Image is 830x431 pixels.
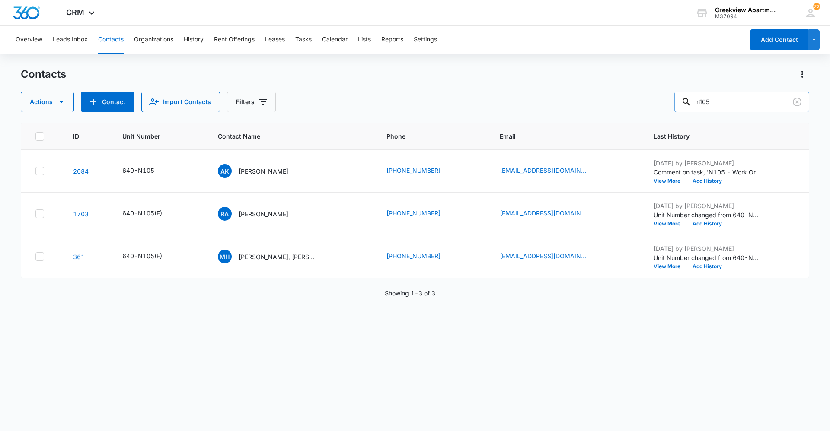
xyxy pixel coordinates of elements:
div: notifications count [813,3,820,10]
h1: Contacts [21,68,66,81]
button: Filters [227,92,276,112]
span: Email [500,132,620,141]
button: Overview [16,26,42,54]
span: 72 [813,3,820,10]
p: Unit Number changed from 640-N105 to 640-N105(F). [654,253,762,262]
button: Import Contacts [141,92,220,112]
p: [PERSON_NAME], [PERSON_NAME] [239,252,316,261]
div: Email - rosavasquez9591@gmail.com - Select to Edit Field [500,209,602,219]
a: Navigate to contact details page for Rosamaria Aleman Vasquez [73,210,89,218]
div: Email - monihu92@gmail.com - Select to Edit Field [500,251,602,262]
span: CRM [66,8,84,17]
div: Phone - (574) 367-0726 - Select to Edit Field [386,251,456,262]
div: Email - aphilips1003@gmail.com - Select to Edit Field [500,166,602,176]
span: MH [218,250,232,263]
button: Add History [686,178,728,184]
a: [EMAIL_ADDRESS][DOMAIN_NAME] [500,166,586,175]
button: Lists [358,26,371,54]
button: Settings [414,26,437,54]
p: Comment on task, 'N105 - Work Order *PENDING' (Edit) "Replaced top spray arm" [654,168,762,177]
input: Search Contacts [674,92,809,112]
button: Leases [265,26,285,54]
button: Add History [686,264,728,269]
button: View More [654,221,686,226]
div: Phone - (719) 654-6713 - Select to Edit Field [386,166,456,176]
button: Add History [686,221,728,226]
span: Unit Number [122,132,197,141]
button: History [184,26,204,54]
span: Phone [386,132,466,141]
button: Actions [795,67,809,81]
span: RA [218,207,232,221]
button: Organizations [134,26,173,54]
button: Actions [21,92,74,112]
button: Tasks [295,26,312,54]
a: Navigate to contact details page for Morgan Huston, Eric Ortiz [73,253,85,260]
a: [PHONE_NUMBER] [386,251,441,260]
span: ID [73,132,89,141]
div: Unit Number - 640-N105 - Select to Edit Field [122,166,170,176]
button: Add Contact [81,92,134,112]
button: View More [654,264,686,269]
div: account name [715,6,778,13]
p: [PERSON_NAME] [239,209,288,219]
button: View More [654,178,686,184]
button: Calendar [322,26,348,54]
div: Unit Number - 640-N105(F) - Select to Edit Field [122,209,178,219]
div: 640-N105(F) [122,209,162,218]
p: [PERSON_NAME] [239,167,288,176]
span: Last History [654,132,782,141]
a: [EMAIL_ADDRESS][DOMAIN_NAME] [500,209,586,218]
span: Contact Name [218,132,354,141]
button: Add Contact [750,29,808,50]
button: Reports [381,26,403,54]
p: Showing 1-3 of 3 [385,288,435,298]
div: 640-N105 [122,166,154,175]
a: [PHONE_NUMBER] [386,209,441,218]
div: Contact Name - Morgan Huston, Eric Ortiz - Select to Edit Field [218,250,332,263]
p: [DATE] by [PERSON_NAME] [654,244,762,253]
p: Unit Number changed from 640-N105 to 640-N105(F). [654,210,762,219]
a: Navigate to contact details page for Ashleigh Kelch [73,168,89,175]
div: Phone - (970) 566-2190 - Select to Edit Field [386,209,456,219]
div: Contact Name - Rosamaria Aleman Vasquez - Select to Edit Field [218,207,304,221]
span: AK [218,164,232,178]
div: 640-N105(F) [122,251,162,260]
p: [DATE] by [PERSON_NAME] [654,158,762,168]
button: Clear [790,95,804,109]
div: account id [715,13,778,19]
a: [PHONE_NUMBER] [386,166,441,175]
a: [EMAIL_ADDRESS][DOMAIN_NAME] [500,251,586,260]
button: Contacts [98,26,124,54]
button: Rent Offerings [214,26,255,54]
div: Unit Number - 640-N105(F) - Select to Edit Field [122,251,178,262]
div: Contact Name - Ashleigh Kelch - Select to Edit Field [218,164,304,178]
button: Leads Inbox [53,26,88,54]
p: [DATE] by [PERSON_NAME] [654,201,762,210]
